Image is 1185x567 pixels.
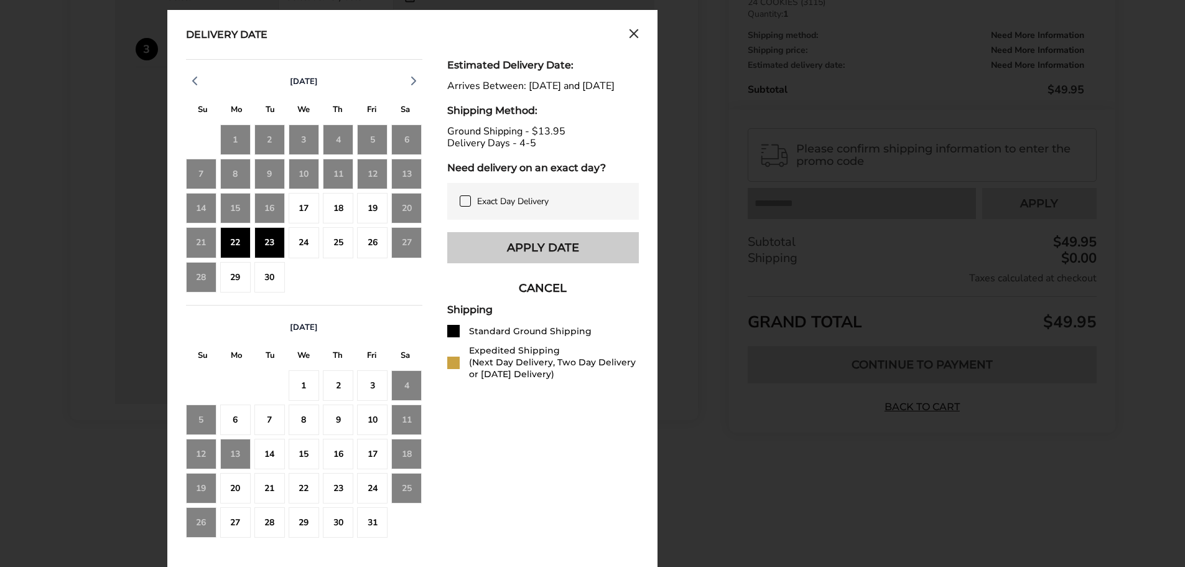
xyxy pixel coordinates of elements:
[447,162,639,174] div: Need delivery on an exact day?
[355,101,388,121] div: F
[447,126,639,149] div: Ground Shipping - $13.95 Delivery Days - 4-5
[447,273,639,304] button: CANCEL
[253,347,287,367] div: T
[447,105,639,116] div: Shipping Method:
[447,80,639,92] div: Arrives Between: [DATE] and [DATE]
[388,101,422,121] div: S
[186,347,220,367] div: S
[290,76,318,87] span: [DATE]
[285,76,323,87] button: [DATE]
[447,304,639,316] div: Shipping
[287,101,320,121] div: W
[447,232,639,263] button: Apply Date
[355,347,388,367] div: F
[469,345,639,380] div: Expedited Shipping (Next Day Delivery, Two Day Delivery or [DATE] Delivery)
[290,322,318,333] span: [DATE]
[220,347,253,367] div: M
[629,29,639,42] button: Close calendar
[469,326,592,337] div: Standard Ground Shipping
[186,101,220,121] div: S
[447,59,639,71] div: Estimated Delivery Date:
[321,101,355,121] div: T
[220,101,253,121] div: M
[186,29,267,42] div: Delivery Date
[477,195,549,207] span: Exact Day Delivery
[388,347,422,367] div: S
[285,322,323,333] button: [DATE]
[321,347,355,367] div: T
[253,101,287,121] div: T
[287,347,320,367] div: W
